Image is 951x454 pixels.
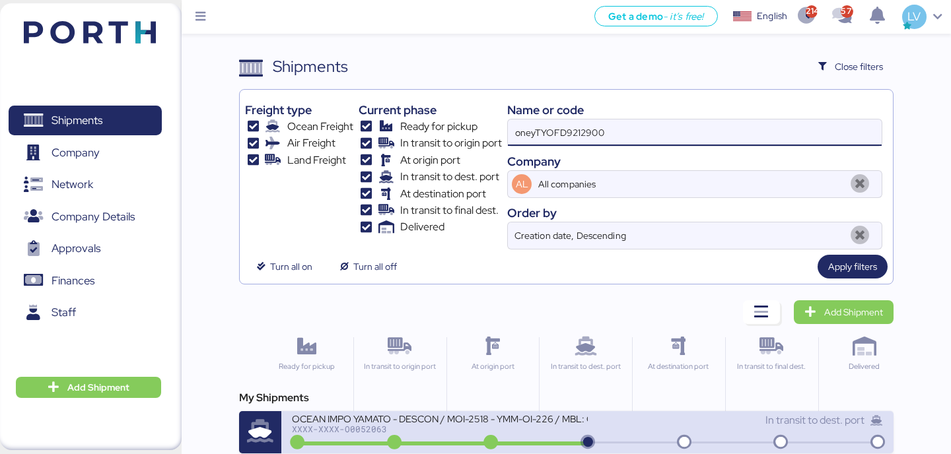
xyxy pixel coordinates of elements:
[190,6,212,28] button: Menu
[452,361,534,372] div: At origin port
[52,303,76,322] span: Staff
[67,379,129,395] span: Add Shipment
[824,361,905,372] div: Delivered
[731,361,812,372] div: In transit to final dest.
[907,8,921,25] span: LV
[52,111,102,130] span: Shipments
[52,239,100,258] span: Approvals
[400,186,486,202] span: At destination port
[516,177,528,191] span: AL
[794,300,894,324] a: Add Shipment
[292,412,587,424] div: OCEAN IMPO YAMATO - DESCON / MOI-2518 - YMM-OI-226 / MBL: ONEYTYOFD9212900 - HBL: VARIOS / FCL
[9,265,162,296] a: Finances
[9,106,162,136] a: Shipments
[287,119,353,135] span: Ocean Freight
[16,377,161,398] button: Add Shipment
[9,298,162,328] a: Staff
[287,152,346,168] span: Land Freight
[824,304,883,320] span: Add Shipment
[245,255,323,278] button: Turn all on
[835,59,883,75] span: Close filters
[9,170,162,200] a: Network
[245,101,353,119] div: Freight type
[400,169,499,185] span: In transit to dest. port
[507,204,882,222] div: Order by
[52,175,93,194] span: Network
[507,101,882,119] div: Name or code
[400,203,499,218] span: In transit to final dest.
[270,259,312,275] span: Turn all on
[265,361,347,372] div: Ready for pickup
[638,361,719,372] div: At destination port
[400,119,477,135] span: Ready for pickup
[359,101,502,119] div: Current phase
[536,171,844,197] input: AL
[400,135,502,151] span: In transit to origin port
[400,152,460,168] span: At origin port
[765,413,864,427] span: In transit to dest. port
[273,55,348,79] div: Shipments
[359,361,440,372] div: In transit to origin port
[545,361,626,372] div: In transit to dest. port
[353,259,397,275] span: Turn all off
[328,255,407,278] button: Turn all off
[52,271,94,290] span: Finances
[287,135,335,151] span: Air Freight
[9,234,162,264] a: Approvals
[9,137,162,168] a: Company
[808,55,894,79] button: Close filters
[757,9,787,23] div: English
[292,424,587,434] div: XXXX-XXXX-O0052063
[52,143,100,162] span: Company
[507,152,882,170] div: Company
[828,259,877,275] span: Apply filters
[818,255,888,278] button: Apply filters
[9,201,162,232] a: Company Details
[400,219,444,235] span: Delivered
[239,390,893,406] div: My Shipments
[52,207,135,226] span: Company Details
